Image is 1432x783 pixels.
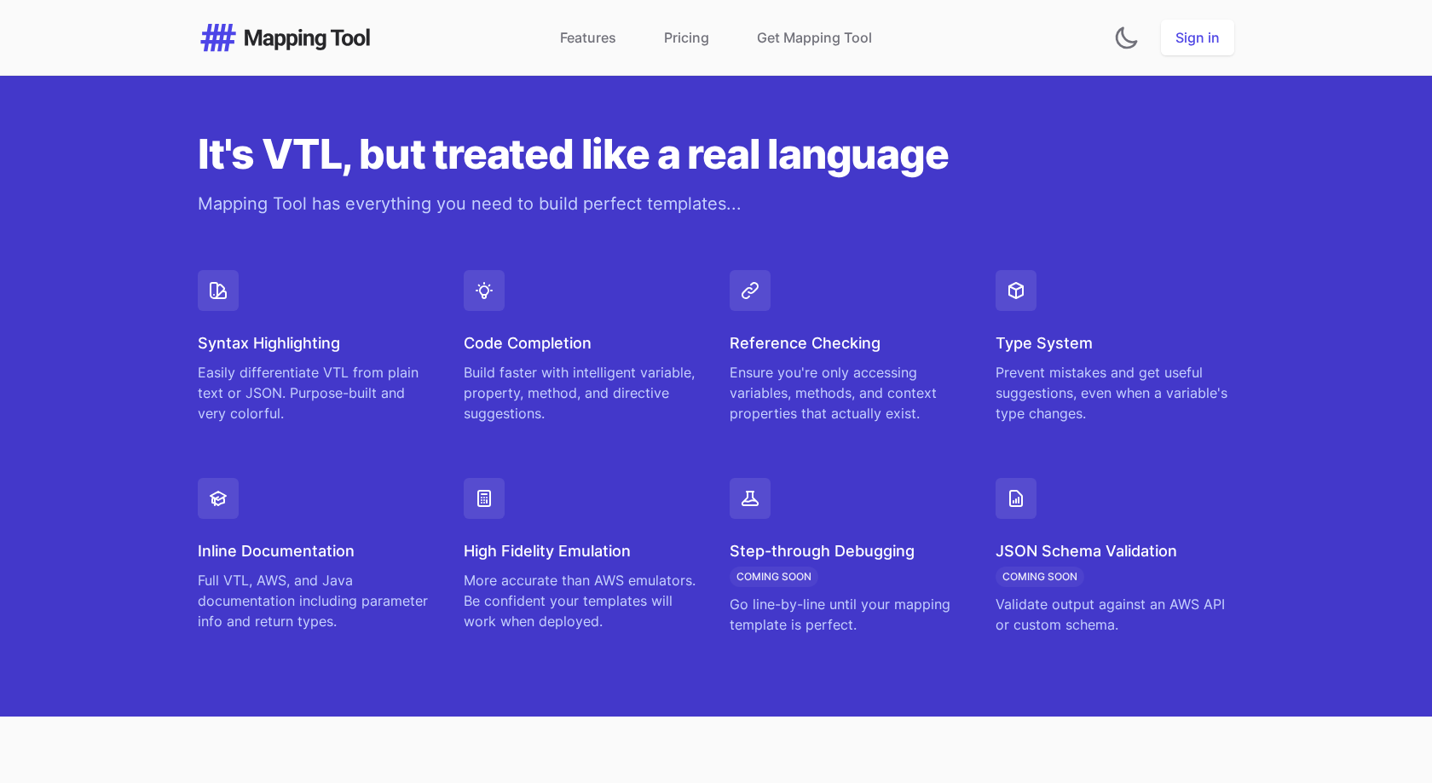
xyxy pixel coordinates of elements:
div: Coming Soon [996,567,1084,587]
h2: It's VTL, but treated like a real language [198,134,1234,175]
p: Easily differentiate VTL from plain text or JSON. Purpose-built and very colorful. [198,362,436,423]
div: Coming Soon [730,567,818,587]
h3: Reference Checking [730,331,968,355]
p: Prevent mistakes and get useful suggestions, even when a variable's type changes. [996,362,1234,423]
h3: Type System [996,331,1234,355]
p: Go line-by-line until your mapping template is perfect. [730,594,968,635]
h3: High Fidelity Emulation [464,539,702,563]
p: Ensure you're only accessing variables, methods, and context properties that actually exist. [730,362,968,423]
p: Build faster with intelligent variable, property, method, and directive suggestions. [464,362,702,423]
a: Get Mapping Tool [757,27,872,48]
a: Features [560,27,616,48]
p: Validate output against an AWS API or custom schema. [996,594,1234,635]
h3: Inline Documentation [198,539,436,563]
p: Full VTL, AWS, and Java documentation including parameter info and return types. [198,570,436,631]
h3: Step-through Debugging [730,539,968,563]
h3: JSON Schema Validation [996,539,1234,563]
nav: Global [198,20,1234,55]
h3: Code Completion [464,331,702,355]
p: Mapping Tool has everything you need to build perfect templates... [198,192,852,216]
p: More accurate than AWS emulators. Be confident your templates will work when deployed. [464,570,702,631]
h3: Syntax Highlighting [198,331,436,355]
img: Mapping Tool [198,21,372,54]
a: Sign in [1161,20,1234,55]
a: Pricing [664,27,709,48]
